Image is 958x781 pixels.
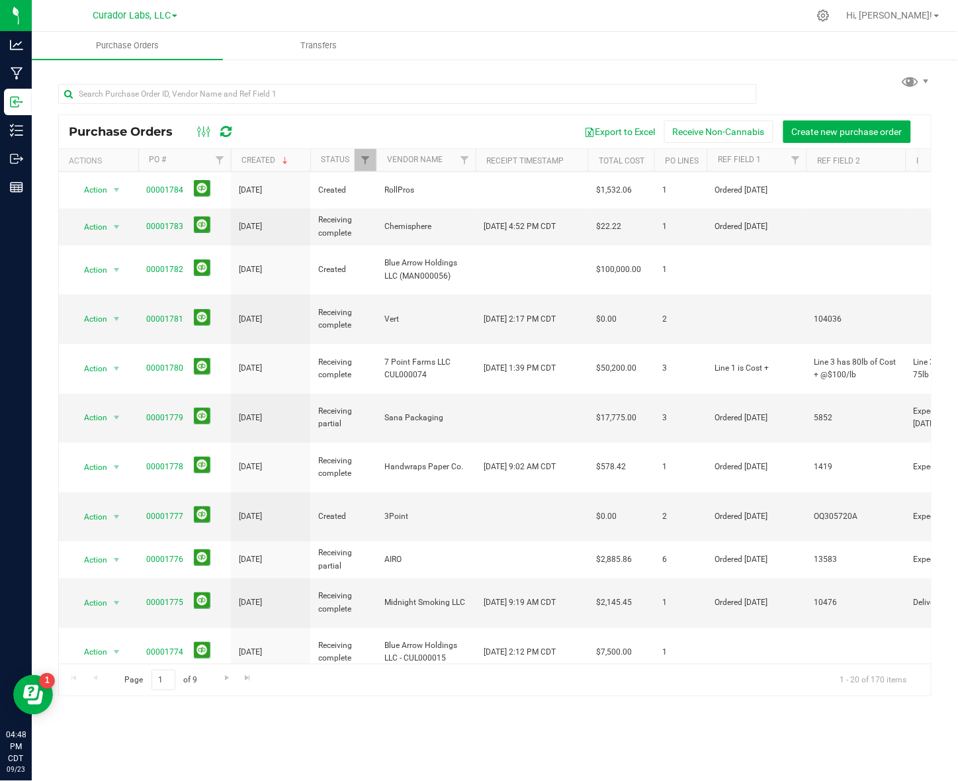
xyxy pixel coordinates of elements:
[785,149,806,171] a: Filter
[239,263,262,276] span: [DATE]
[109,261,125,279] span: select
[318,263,369,276] span: Created
[321,155,349,164] a: Status
[146,555,183,564] a: 00001776
[109,359,125,378] span: select
[384,461,468,473] span: Handwraps Paper Co.
[596,596,632,609] span: $2,145.45
[815,9,832,22] div: Manage settings
[662,362,699,375] span: 3
[13,675,53,715] iframe: Resource center
[6,765,26,775] p: 09/23
[318,306,369,332] span: Receiving complete
[10,67,23,80] inline-svg: Manufacturing
[239,596,262,609] span: [DATE]
[664,120,773,143] button: Receive Non-Cannabis
[715,553,799,566] span: Ordered [DATE]
[146,314,183,324] a: 00001781
[318,214,369,239] span: Receiving complete
[318,639,369,665] span: Receiving complete
[715,510,799,523] span: Ordered [DATE]
[662,263,699,276] span: 1
[93,10,171,21] span: Curador Labs, LLC
[72,218,108,236] span: Action
[596,646,632,659] span: $7,500.00
[662,184,699,197] span: 1
[146,413,183,422] a: 00001779
[817,156,860,165] a: Ref Field 2
[146,462,183,471] a: 00001778
[596,263,641,276] span: $100,000.00
[384,510,468,523] span: 3Point
[72,551,108,569] span: Action
[283,40,355,52] span: Transfers
[662,461,699,473] span: 1
[715,220,799,233] span: Ordered [DATE]
[146,265,183,274] a: 00001782
[596,553,632,566] span: $2,885.86
[72,643,108,661] span: Action
[239,646,262,659] span: [DATE]
[387,155,443,164] a: Vendor Name
[355,149,376,171] a: Filter
[239,362,262,375] span: [DATE]
[72,458,108,477] span: Action
[792,126,902,137] span: Create new purchase order
[146,363,183,373] a: 00001780
[384,313,468,326] span: Vert
[715,412,799,424] span: Ordered [DATE]
[715,184,799,197] span: Ordered [DATE]
[238,670,257,688] a: Go to the last page
[484,313,556,326] span: [DATE] 2:17 PM CDT
[239,461,262,473] span: [DATE]
[847,10,933,21] span: Hi, [PERSON_NAME]!
[783,120,911,143] button: Create new purchase order
[72,508,108,526] span: Action
[318,405,369,430] span: Receiving partial
[662,596,699,609] span: 1
[10,124,23,137] inline-svg: Inventory
[384,639,468,665] span: Blue Arrow Holdings LLC - CUL000015
[454,149,476,171] a: Filter
[239,313,262,326] span: [DATE]
[596,362,636,375] span: $50,200.00
[146,647,183,657] a: 00001774
[665,156,699,165] a: PO Lines
[109,508,125,526] span: select
[223,32,414,60] a: Transfers
[318,356,369,381] span: Receiving complete
[69,156,133,165] div: Actions
[596,220,621,233] span: $22.22
[662,553,699,566] span: 6
[715,461,799,473] span: Ordered [DATE]
[662,220,699,233] span: 1
[209,149,231,171] a: Filter
[486,156,564,165] a: Receipt Timestamp
[318,547,369,572] span: Receiving partial
[109,551,125,569] span: select
[814,553,898,566] span: 13583
[384,356,468,381] span: 7 Point Farms LLC CUL000074
[814,461,898,473] span: 1419
[814,510,898,523] span: OQ305720A
[484,461,556,473] span: [DATE] 9:02 AM CDT
[72,408,108,427] span: Action
[239,510,262,523] span: [DATE]
[146,512,183,521] a: 00001777
[149,155,166,164] a: PO #
[10,95,23,109] inline-svg: Inbound
[318,184,369,197] span: Created
[662,412,699,424] span: 3
[662,510,699,523] span: 2
[814,596,898,609] span: 10476
[484,362,556,375] span: [DATE] 1:39 PM CDT
[484,646,556,659] span: [DATE] 2:12 PM CDT
[484,596,556,609] span: [DATE] 9:19 AM CDT
[109,643,125,661] span: select
[109,594,125,612] span: select
[239,220,262,233] span: [DATE]
[814,313,898,326] span: 104036
[69,124,186,139] span: Purchase Orders
[241,156,290,165] a: Created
